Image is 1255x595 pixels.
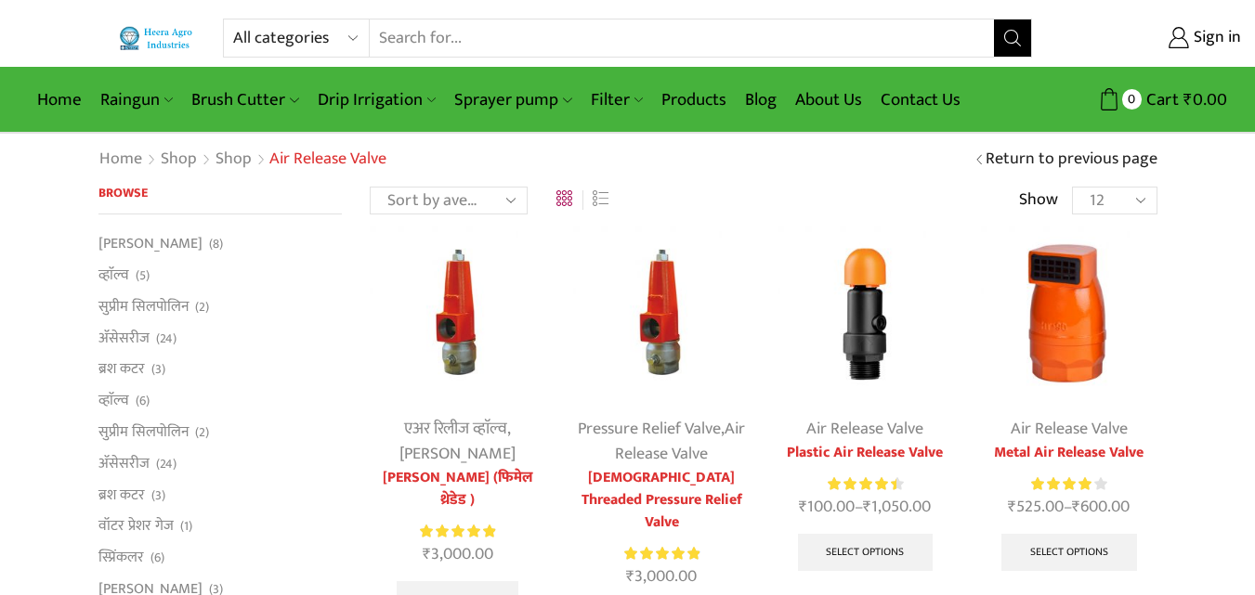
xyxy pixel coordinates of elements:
a: Filter [582,78,652,122]
a: [DEMOGRAPHIC_DATA] Threaded Pressure Relief Valve [573,467,749,534]
a: Contact Us [871,78,970,122]
a: सुप्रीम सिलपोलिन [98,416,189,447]
a: एअर रिलीज व्हाॅल्व [404,415,507,443]
a: Return to previous page [986,148,1157,172]
a: Air Release Valve [806,415,923,443]
span: (24) [156,455,176,473]
span: (2) [195,423,209,442]
span: Cart [1142,87,1179,112]
span: Rated out of 5 [828,474,896,494]
span: Rated out of 5 [1031,474,1093,494]
a: Select options for “Metal Air Release Valve” [1001,534,1137,571]
a: Drip Irrigation [308,78,445,122]
span: (3) [151,360,165,379]
a: Shop [215,148,253,172]
bdi: 600.00 [1072,493,1130,521]
a: Raingun [91,78,182,122]
a: Products [652,78,736,122]
a: [PERSON_NAME] (फिमेल थ्रेडेड ) [370,467,545,511]
span: ₹ [423,540,431,568]
div: , [370,417,545,467]
img: Metal Air Release Valve [981,226,1157,401]
span: (6) [136,392,150,410]
a: अ‍ॅसेसरीज [98,447,150,479]
a: व्हाॅल्व [98,385,129,417]
a: अ‍ॅसेसरीज [98,322,150,354]
a: Pressure Relief Valve [578,415,721,443]
nav: Breadcrumb [98,148,386,172]
a: Home [28,78,91,122]
a: स्प्रिंकलर [98,542,144,574]
img: Female threaded pressure relief valve [573,226,749,401]
span: ₹ [626,563,634,590]
span: Browse [98,182,148,203]
a: Home [98,148,143,172]
span: (5) [136,266,150,285]
div: , [573,417,749,467]
span: (8) [209,235,223,253]
span: Sign in [1189,26,1241,50]
div: Rated 4.14 out of 5 [1031,474,1106,494]
a: Select options for “Plastic Air Release Valve” [798,534,934,571]
a: Air Release Valve [615,415,745,468]
span: (6) [150,549,164,567]
a: ब्रश कटर [98,479,145,511]
span: ₹ [1008,493,1016,521]
span: (24) [156,330,176,348]
a: [PERSON_NAME] [399,440,516,468]
a: Blog [736,78,786,122]
a: Air Release Valve [1011,415,1128,443]
h1: Air Release Valve [269,149,386,170]
a: सुप्रीम सिलपोलिन [98,291,189,322]
a: Plastic Air Release Valve [778,442,953,464]
span: ₹ [863,493,871,521]
a: व्हाॅल्व [98,260,129,291]
bdi: 3,000.00 [626,563,697,590]
a: [PERSON_NAME] [98,233,203,259]
span: – [778,495,953,520]
a: ब्रश कटर [98,354,145,385]
span: – [981,495,1157,520]
div: Rated 5.00 out of 5 [624,544,699,563]
img: Plastic Air Release Valve [778,226,953,401]
span: Show [1019,188,1058,213]
a: Sprayer pump [445,78,581,122]
a: Sign in [1060,21,1241,55]
a: Metal Air Release Valve [981,442,1157,464]
span: Rated out of 5 [420,522,495,541]
bdi: 0.00 [1183,85,1227,114]
span: Rated out of 5 [624,544,699,563]
span: 0 [1122,89,1142,109]
a: वॉटर प्रेशर गेज [98,511,174,542]
span: (3) [151,486,165,505]
input: Search for... [370,19,993,57]
a: About Us [786,78,871,122]
div: Rated 4.57 out of 5 [828,474,903,494]
span: (1) [180,517,192,536]
img: pressure relief valve [370,226,545,401]
select: Shop order [370,187,528,214]
a: 0 Cart ₹0.00 [1051,83,1227,117]
span: (2) [195,298,209,317]
span: ₹ [799,493,807,521]
bdi: 1,050.00 [863,493,931,521]
bdi: 3,000.00 [423,540,493,568]
a: Shop [160,148,198,172]
bdi: 525.00 [1008,493,1064,521]
span: ₹ [1072,493,1080,521]
span: ₹ [1183,85,1193,114]
button: Search button [994,19,1031,57]
div: Rated 5.00 out of 5 [420,522,495,541]
a: Brush Cutter [182,78,307,122]
bdi: 100.00 [799,493,855,521]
